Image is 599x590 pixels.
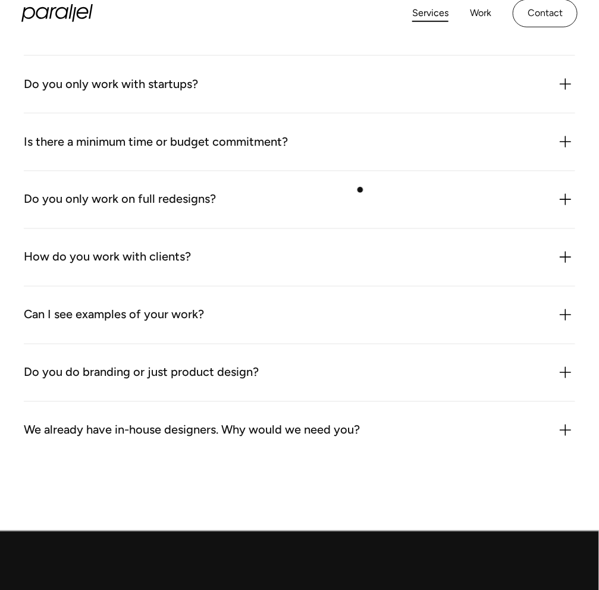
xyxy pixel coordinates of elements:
a: Work [470,5,491,22]
div: Do you only work with startups? [24,75,198,94]
div: Can I see examples of your work? [24,306,204,325]
div: We already have in-house designers. Why would we need you? [24,421,360,440]
div: How do you work with clients? [24,248,191,267]
div: Do you only work on full redesigns? [24,190,216,209]
a: Services [412,5,449,22]
div: Is there a minimum time or budget commitment? [24,133,288,152]
div: Do you do branding or just product design? [24,363,259,382]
